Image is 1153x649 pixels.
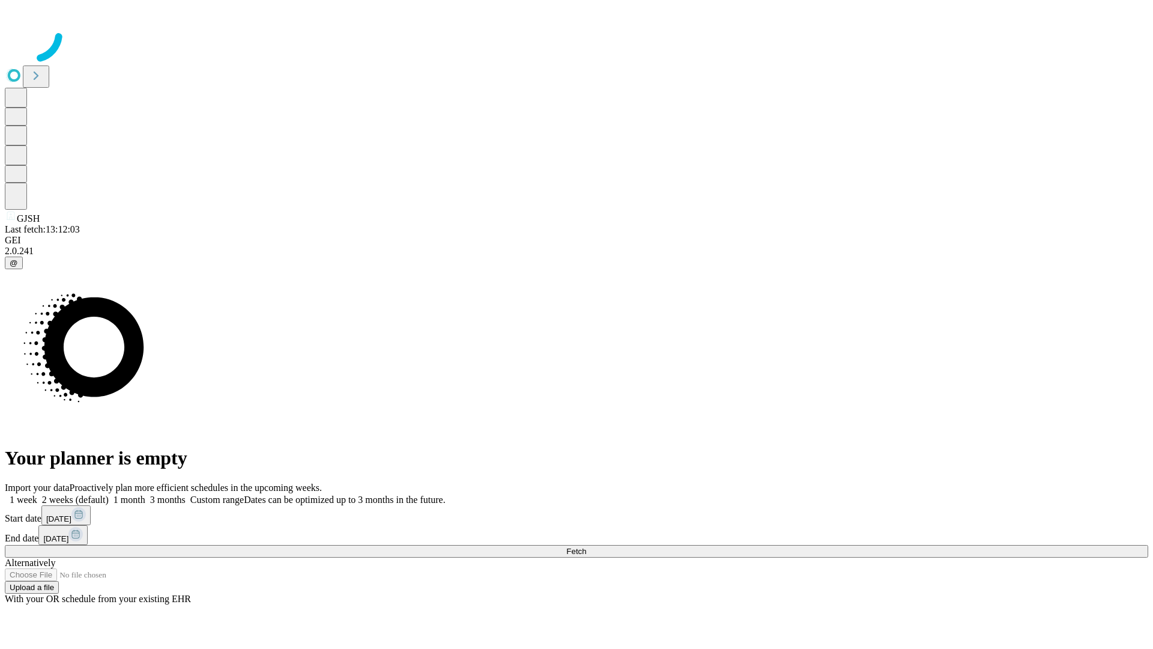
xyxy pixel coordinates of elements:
[190,495,244,505] span: Custom range
[113,495,145,505] span: 1 month
[5,224,80,234] span: Last fetch: 13:12:03
[17,213,40,224] span: GJSH
[5,545,1148,558] button: Fetch
[46,514,71,523] span: [DATE]
[41,505,91,525] button: [DATE]
[42,495,109,505] span: 2 weeks (default)
[150,495,186,505] span: 3 months
[5,558,55,568] span: Alternatively
[566,547,586,556] span: Fetch
[5,594,191,604] span: With your OR schedule from your existing EHR
[5,447,1148,469] h1: Your planner is empty
[5,246,1148,257] div: 2.0.241
[5,505,1148,525] div: Start date
[10,258,18,267] span: @
[10,495,37,505] span: 1 week
[5,483,70,493] span: Import your data
[70,483,322,493] span: Proactively plan more efficient schedules in the upcoming weeks.
[244,495,445,505] span: Dates can be optimized up to 3 months in the future.
[38,525,88,545] button: [DATE]
[5,525,1148,545] div: End date
[5,581,59,594] button: Upload a file
[5,257,23,269] button: @
[43,534,68,543] span: [DATE]
[5,235,1148,246] div: GEI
